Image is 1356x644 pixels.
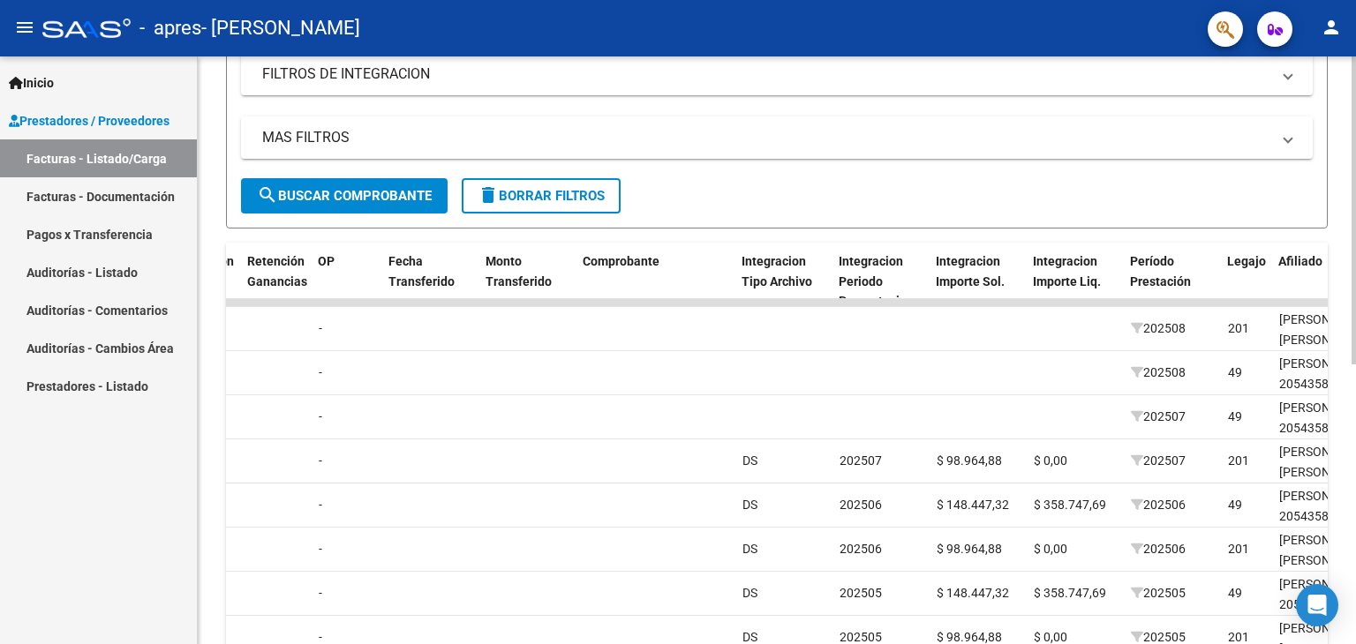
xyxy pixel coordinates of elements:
datatable-header-cell: Fecha Transferido [381,243,478,320]
datatable-header-cell: OP [311,243,381,320]
span: Período Prestación [1130,254,1191,288]
span: Retencion IIBB [177,254,234,288]
span: - [319,321,322,335]
span: OP [318,254,335,268]
span: - [319,630,322,644]
span: Retención Ganancias [247,254,307,288]
div: 201 [1228,318,1249,339]
span: Afiliado [1278,254,1322,268]
span: - [319,365,322,379]
span: $ 0,00 [1034,542,1067,556]
span: - [319,498,322,512]
span: - [319,586,322,600]
span: $ 148.447,32 [937,586,1009,600]
span: - [PERSON_NAME] [201,9,360,48]
span: Monto Transferido [486,254,552,288]
span: DS [742,586,757,600]
span: 202507 [840,453,882,468]
span: - [319,542,322,556]
datatable-header-cell: Retención Ganancias [240,243,311,320]
span: 202508 [1131,365,1186,379]
span: 202505 [840,630,882,644]
span: Integracion Tipo Archivo [742,254,812,288]
span: Comprobante [583,254,659,268]
span: - apres [139,9,201,48]
mat-expansion-panel-header: MAS FILTROS [241,116,1313,159]
div: 201 [1228,451,1249,471]
span: Borrar Filtros [478,188,605,204]
span: Legajo [1227,254,1266,268]
button: Buscar Comprobante [241,178,448,213]
span: 202506 [1131,542,1186,556]
div: 49 [1228,407,1242,427]
datatable-header-cell: Comprobante [576,243,734,320]
span: DS [742,542,757,556]
span: 202507 [1131,453,1186,468]
span: 202505 [1131,586,1186,600]
span: Integracion Importe Liq. [1033,254,1101,288]
span: $ 98.964,88 [937,542,1002,556]
span: DS [742,498,757,512]
span: Inicio [9,73,54,93]
span: 202505 [840,586,882,600]
mat-expansion-panel-header: FILTROS DE INTEGRACION [241,53,1313,95]
span: 202506 [840,498,882,512]
span: $ 0,00 [1034,453,1067,468]
div: Open Intercom Messenger [1296,584,1338,626]
span: $ 148.447,32 [937,498,1009,512]
datatable-header-cell: Monto Transferido [478,243,576,320]
div: 201 [1228,539,1249,559]
datatable-header-cell: Legajo [1220,243,1271,320]
span: DS [742,630,757,644]
mat-icon: delete [478,184,499,206]
span: $ 0,00 [1034,630,1067,644]
span: $ 358.747,69 [1034,498,1106,512]
div: 49 [1228,583,1242,603]
span: 202506 [1131,498,1186,512]
span: $ 98.964,88 [937,453,1002,468]
mat-panel-title: MAS FILTROS [262,128,1270,147]
span: Integracion Periodo Presentacion [839,254,914,309]
mat-panel-title: FILTROS DE INTEGRACION [262,64,1270,84]
span: 202505 [1131,630,1186,644]
div: 49 [1228,495,1242,515]
datatable-header-cell: Integracion Importe Sol. [929,243,1026,320]
span: 202508 [1131,321,1186,335]
span: Fecha Transferido [388,254,455,288]
span: Integracion Importe Sol. [936,254,1005,288]
span: 202506 [840,542,882,556]
mat-icon: search [257,184,278,206]
datatable-header-cell: Integracion Importe Liq. [1026,243,1123,320]
span: Buscar Comprobante [257,188,432,204]
mat-icon: menu [14,17,35,38]
mat-icon: person [1321,17,1342,38]
div: 49 [1228,363,1242,383]
span: DS [742,453,757,468]
span: $ 98.964,88 [937,630,1002,644]
span: 202507 [1131,409,1186,423]
datatable-header-cell: Integracion Periodo Presentacion [832,243,929,320]
span: - [319,409,322,423]
span: - [319,453,322,468]
datatable-header-cell: Integracion Tipo Archivo [734,243,832,320]
datatable-header-cell: Período Prestación [1123,243,1220,320]
span: Prestadores / Proveedores [9,111,169,131]
span: $ 358.747,69 [1034,586,1106,600]
button: Borrar Filtros [462,178,621,213]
